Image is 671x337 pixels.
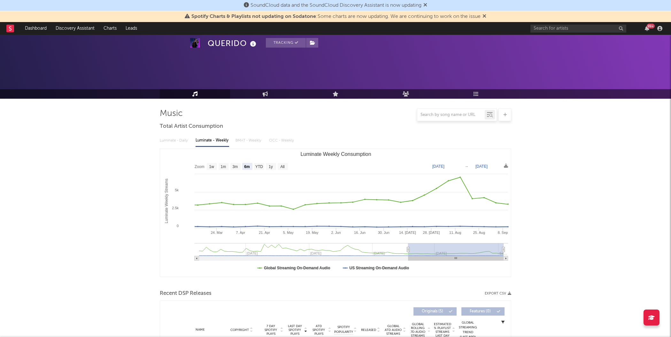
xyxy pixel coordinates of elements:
[164,179,169,223] text: Luminate Weekly Streams
[262,324,279,336] span: 7 Day Spotify Plays
[244,165,250,169] text: 6m
[361,328,376,332] span: Released
[99,22,121,35] a: Charts
[221,165,226,169] text: 1m
[418,310,447,313] span: Originals ( 5 )
[349,266,409,270] text: US Streaming On-Demand Audio
[259,231,270,234] text: 21. Apr
[334,325,353,334] span: Spotify Popularity
[461,307,505,316] button: Features(0)
[413,307,457,316] button: Originals(5)
[423,3,427,8] span: Dismiss
[160,149,511,277] svg: Luminate Weekly Consumption
[20,22,51,35] a: Dashboard
[191,14,481,19] span: : Some charts are now updating. We are continuing to work on the issue
[331,231,341,234] text: 2. Jun
[286,324,303,336] span: Last Day Spotify Plays
[465,164,468,169] text: →
[196,135,229,146] div: Luminate - Weekly
[449,231,461,234] text: 11. Aug
[251,3,421,8] span: SoundCloud data and the SoundCloud Discovery Assistant is now updating
[280,165,284,169] text: All
[160,123,223,130] span: Total Artist Consumption
[485,292,511,295] button: Export CSV
[310,324,327,336] span: ATD Spotify Plays
[160,290,212,297] span: Recent DSP Releases
[645,26,649,31] button: 99+
[269,165,273,169] text: 1y
[175,188,179,192] text: 5k
[230,328,249,332] span: Copyright
[399,231,416,234] text: 14. [DATE]
[195,165,204,169] text: Zoom
[475,164,488,169] text: [DATE]
[499,251,507,255] text: Se…
[473,231,485,234] text: 25. Aug
[177,224,179,228] text: 0
[283,231,294,234] text: 5. May
[354,231,366,234] text: 16. Jun
[498,231,508,234] text: 8. Sep
[208,38,258,49] div: QUERIDO
[384,324,402,336] span: Global ATD Audio Streams
[236,231,245,234] text: 7. Apr
[300,151,371,157] text: Luminate Weekly Consumption
[209,165,214,169] text: 1w
[264,266,330,270] text: Global Streaming On-Demand Audio
[530,25,626,33] input: Search for artists
[482,14,486,19] span: Dismiss
[378,231,389,234] text: 30. Jun
[306,231,319,234] text: 19. May
[266,38,306,48] button: Tracking
[233,165,238,169] text: 3m
[255,165,263,169] text: YTD
[121,22,142,35] a: Leads
[191,14,316,19] span: Spotify Charts & Playlists not updating on Sodatone
[432,164,444,169] text: [DATE]
[423,231,440,234] text: 28. [DATE]
[51,22,99,35] a: Discovery Assistant
[172,206,179,210] text: 2.5k
[417,112,485,118] input: Search by song name or URL
[211,231,223,234] text: 24. Mar
[466,310,495,313] span: Features ( 0 )
[647,24,655,28] div: 99 +
[179,327,221,332] div: Name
